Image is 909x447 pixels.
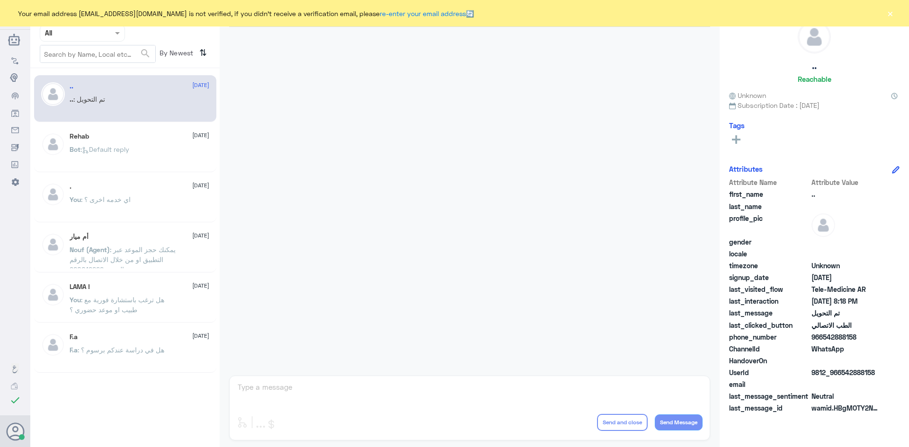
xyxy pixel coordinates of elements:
h5: F.a [70,333,78,341]
span: You [70,296,81,304]
button: Send and close [597,414,648,431]
span: locale [729,249,810,259]
span: last_clicked_button [729,320,810,330]
span: 0 [811,391,880,401]
span: [DATE] [192,332,209,340]
span: : يمكنك حجز الموعد عبر التطبيق او من خلال الاتصال بالرقم الموحد 920012222 [70,245,176,273]
span: F.a [70,346,78,354]
span: null [811,356,880,366]
span: : هل ترغب باستشارة فورية مع طبيب او موعد حضوري ؟ [70,296,164,314]
span: last_interaction [729,296,810,306]
h6: Reachable [798,75,831,83]
span: Your email address [EMAIL_ADDRESS][DOMAIN_NAME] is not verified, if you didn't receive a verifica... [18,9,474,18]
span: last_visited_flow [729,284,810,294]
span: Nouf (Agent) [70,245,110,254]
span: phone_number [729,332,810,342]
span: : اي خدمه اخرى ؟ [81,195,131,203]
span: 966542888158 [811,332,880,342]
img: defaultAdmin.png [41,233,65,256]
span: last_message [729,308,810,318]
span: first_name [729,189,810,199]
span: [DATE] [192,131,209,140]
span: : هل في دراسة عندكم برسوم ؟ [78,346,164,354]
span: Bot [70,145,80,153]
span: Attribute Name [729,177,810,187]
button: × [885,9,895,18]
span: .. [70,95,73,103]
a: re-enter your email address [380,9,466,18]
span: [DATE] [192,181,209,190]
span: By Newest [156,45,196,64]
img: defaultAdmin.png [41,283,65,307]
span: gender [729,237,810,247]
span: null [811,237,880,247]
span: 9812_966542888158 [811,368,880,377]
span: You [70,195,81,203]
span: UserId [729,368,810,377]
span: 2025-08-02T17:01:03.804Z [811,272,880,282]
i: check [9,394,21,406]
span: last_message_id [729,403,810,413]
img: defaultAdmin.png [41,183,65,206]
h5: أم ميار [70,233,89,241]
span: ChannelId [729,344,810,354]
img: defaultAdmin.png [798,21,830,53]
span: Unknown [729,90,766,100]
input: Search by Name, Local etc… [40,45,155,62]
span: 2025-08-02T17:18:58.518Z [811,296,880,306]
span: timezone [729,261,810,271]
span: Attribute Value [811,177,880,187]
img: defaultAdmin.png [41,132,65,156]
span: Subscription Date : [DATE] [729,100,900,110]
span: [DATE] [192,281,209,290]
button: search [140,46,151,61]
span: profile_pic [729,213,810,235]
button: Avatar [6,422,24,440]
span: : Default reply [80,145,129,153]
span: null [811,249,880,259]
h5: LAMA ! [70,283,90,291]
span: [DATE] [192,81,209,89]
span: HandoverOn [729,356,810,366]
span: Tele-Medicine AR [811,284,880,294]
h6: Attributes [729,165,763,173]
img: defaultAdmin.png [41,333,65,357]
h6: Tags [729,121,745,130]
span: : تم التحويل [73,95,105,103]
img: defaultAdmin.png [811,213,835,237]
span: تم التحويل [811,308,880,318]
span: Unknown [811,261,880,271]
span: last_message_sentiment [729,391,810,401]
span: email [729,379,810,389]
h5: .. [812,61,817,71]
img: defaultAdmin.png [41,82,65,106]
span: wamid.HBgMOTY2NTQyODg4MTU4FQIAEhggOUNEODcyRUU2RkUwNUIyNjUxNUYyRjk1QUJFN0E3N0YA [811,403,880,413]
h5: .. [70,82,73,90]
span: signup_date [729,272,810,282]
span: last_name [729,202,810,211]
h5: Rehab [70,132,89,140]
span: [DATE] [192,231,209,240]
button: Send Message [655,414,703,430]
span: الطب الاتصالي [811,320,880,330]
span: search [140,48,151,59]
h5: . [70,183,71,191]
span: 2 [811,344,880,354]
span: null [811,379,880,389]
i: ⇅ [199,45,207,61]
span: .. [811,189,880,199]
